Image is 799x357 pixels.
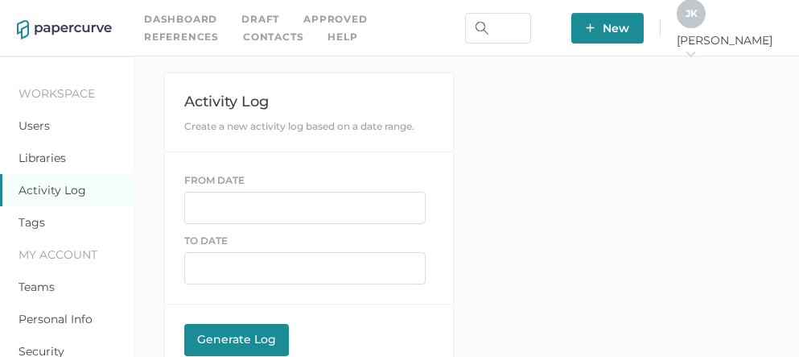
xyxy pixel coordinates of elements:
span: FROM DATE [184,174,245,186]
i: arrow_right [685,48,696,60]
a: Draft [241,10,279,28]
div: help [327,28,357,46]
input: Search Workspace [465,13,531,44]
button: New [571,13,644,44]
a: Dashboard [144,10,217,28]
div: Activity Log [184,93,435,110]
img: plus-white.e19ec114.svg [586,23,595,32]
div: Create a new activity log based on a date range. [184,120,435,132]
span: New [586,13,629,44]
a: Personal Info [19,312,93,326]
a: Users [19,118,50,133]
span: TO DATE [184,235,228,247]
a: Libraries [19,151,66,165]
a: Teams [19,280,55,294]
img: search.bf03fe8b.svg [476,22,488,35]
a: Tags [19,215,45,230]
div: Generate Log [192,332,281,347]
a: Approved [303,10,367,28]
a: Activity Log [19,183,86,197]
span: [PERSON_NAME] [677,33,782,62]
a: Contacts [243,28,303,46]
span: J K [686,7,698,19]
a: References [144,28,219,46]
button: Generate Log [184,324,289,356]
img: papercurve-logo-colour.7244d18c.svg [17,20,112,39]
